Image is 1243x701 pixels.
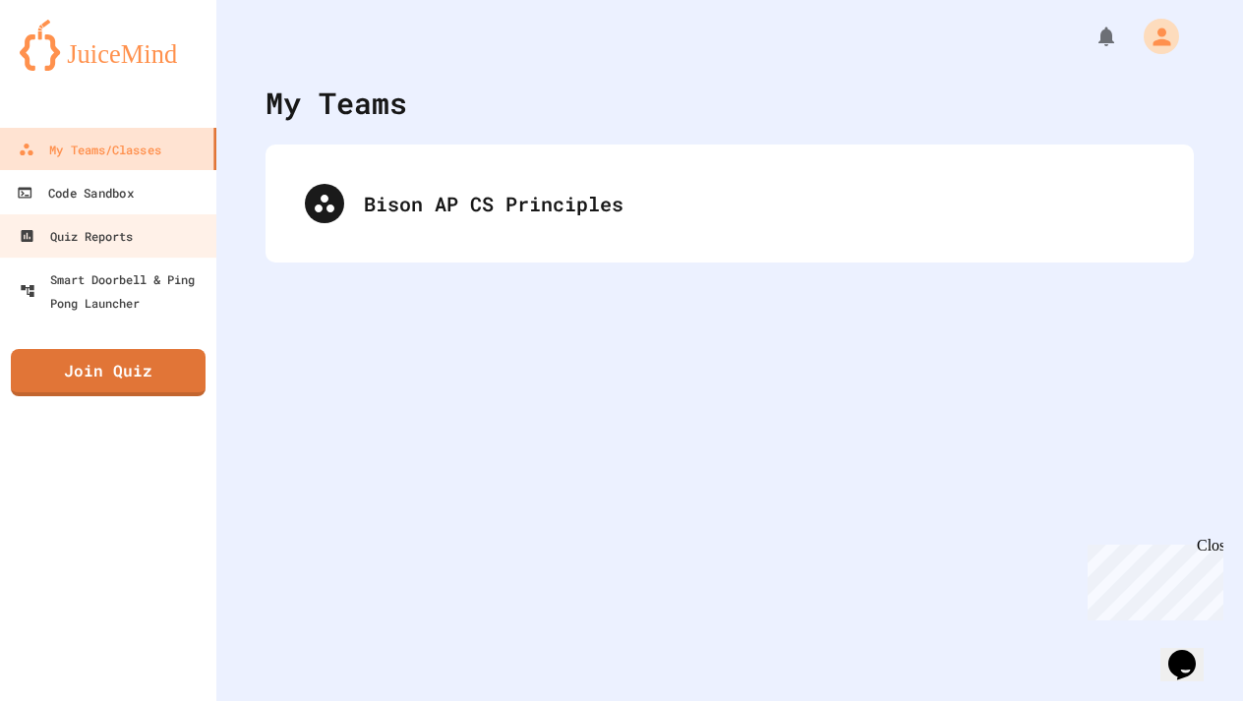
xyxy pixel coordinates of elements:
a: Join Quiz [11,349,206,396]
div: Code Sandbox [17,181,134,205]
div: My Account [1123,14,1184,59]
iframe: chat widget [1160,622,1223,681]
div: My Teams/Classes [19,138,161,161]
img: logo-orange.svg [20,20,197,71]
div: Bison AP CS Principles [285,164,1174,243]
div: Quiz Reports [19,224,133,248]
div: My Teams [266,81,407,125]
div: Bison AP CS Principles [364,189,1154,218]
div: Chat with us now!Close [8,8,136,125]
div: Smart Doorbell & Ping Pong Launcher [20,267,208,315]
div: My Notifications [1058,20,1123,53]
iframe: chat widget [1080,537,1223,620]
